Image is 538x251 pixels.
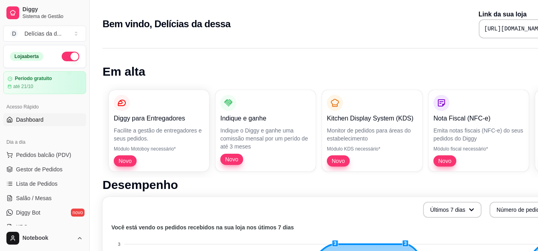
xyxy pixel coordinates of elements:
[433,146,524,152] p: Módulo fiscal necessário*
[16,165,62,173] span: Gestor de Pedidos
[16,194,52,202] span: Salão / Mesas
[327,146,417,152] p: Módulo KDS necessário*
[328,157,348,165] span: Novo
[3,149,86,161] button: Pedidos balcão (PDV)
[24,30,62,38] div: Delícias da d ...
[3,163,86,176] a: Gestor de Pedidos
[3,177,86,190] a: Lista de Pedidos
[3,221,86,233] a: KDS
[22,235,73,242] span: Notebook
[62,52,79,61] button: Alterar Status
[3,206,86,219] a: Diggy Botnovo
[22,6,83,13] span: Diggy
[114,146,204,152] p: Módulo Motoboy necessário*
[10,52,43,61] div: Loja aberta
[3,136,86,149] div: Dia a dia
[3,192,86,205] a: Salão / Mesas
[3,3,86,22] a: DiggySistema de Gestão
[115,157,135,165] span: Novo
[111,224,294,231] text: Você está vendo os pedidos recebidos na sua loja nos útimos 7 dias
[327,114,417,123] p: Kitchen Display System (KDS)
[109,90,209,171] button: Diggy para EntregadoresFacilite a gestão de entregadores e seus pedidos.Módulo Motoboy necessário...
[220,114,311,123] p: Indique e ganhe
[3,26,86,42] button: Select a team
[3,71,86,94] a: Período gratuitoaté 21/10
[327,127,417,143] p: Monitor de pedidos para áreas do estabelecimento
[16,180,58,188] span: Lista de Pedidos
[15,76,52,82] article: Período gratuito
[322,90,422,171] button: Kitchen Display System (KDS)Monitor de pedidos para áreas do estabelecimentoMódulo KDS necessário...
[16,151,71,159] span: Pedidos balcão (PDV)
[423,202,482,218] button: Últimos 7 dias
[433,127,524,143] p: Emita notas fiscais (NFC-e) do seus pedidos do Diggy
[114,114,204,123] p: Diggy para Entregadores
[429,90,529,171] button: Nota Fiscal (NFC-e)Emita notas fiscais (NFC-e) do seus pedidos do DiggyMódulo fiscal necessário*Novo
[3,100,86,113] div: Acesso Rápido
[16,223,28,231] span: KDS
[222,155,242,163] span: Novo
[216,90,316,171] button: Indique e ganheIndique o Diggy e ganhe uma comissão mensal por um perído de até 3 mesesNovo
[16,116,44,124] span: Dashboard
[22,13,83,20] span: Sistema de Gestão
[433,114,524,123] p: Nota Fiscal (NFC-e)
[114,127,204,143] p: Facilite a gestão de entregadores e seus pedidos.
[13,83,33,90] article: até 21/10
[16,209,40,217] span: Diggy Bot
[435,157,455,165] span: Novo
[10,30,18,38] span: D
[220,127,311,151] p: Indique o Diggy e ganhe uma comissão mensal por um perído de até 3 meses
[3,229,86,248] button: Notebook
[103,18,230,30] h2: Bem vindo, Delícias da dessa
[118,242,120,247] tspan: 3
[3,113,86,126] a: Dashboard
